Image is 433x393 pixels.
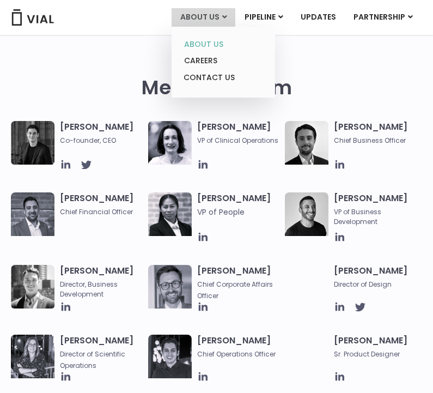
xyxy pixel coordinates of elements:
span: Chief Operations Officer [197,349,280,359]
img: Image of smiling woman named Amy [148,121,192,165]
h3: [PERSON_NAME] [334,192,417,227]
h3: [PERSON_NAME] [60,192,143,217]
a: ABOUT USMenu Toggle [172,8,235,27]
h3: [PERSON_NAME] [334,265,417,289]
span: Director of Scientific Operations [60,349,125,370]
a: PARTNERSHIPMenu Toggle [345,8,422,27]
img: A black and white photo of a man smiling. [285,192,328,236]
h3: [PERSON_NAME] [334,335,417,359]
span: Chief Business Officer [334,136,417,146]
img: Vial Logo [11,9,54,26]
span: Director of Design [334,280,417,289]
h3: [PERSON_NAME] [197,265,280,301]
span: Sr. Product Designer [334,349,417,359]
a: CONTACT US [175,69,271,87]
img: A black and white photo of a man in a suit holding a vial. [285,121,328,165]
img: Headshot of smiling man named Samir [11,192,54,236]
img: Catie [148,192,192,236]
img: A black and white photo of a man in a suit attending a Summit. [11,121,54,165]
img: Headshot of smiling man named Josh [148,335,192,378]
img: Headshot of smiling woman named Sarah [11,335,54,378]
img: A black and white photo of a smiling man in a suit at ARVO 2023. [11,265,54,309]
h3: [PERSON_NAME] [60,121,143,146]
span: VP of People [197,207,280,217]
a: ABOUT US [175,36,271,53]
h3: [PERSON_NAME] [60,265,143,299]
a: PIPELINEMenu Toggle [236,8,291,27]
h3: [PERSON_NAME] [197,121,280,146]
a: CAREERS [175,52,271,69]
img: Paolo-M [148,265,192,309]
span: Chief Financial Officer [60,207,143,217]
a: UPDATES [292,8,344,27]
h2: Meet Our Team [142,76,292,99]
h3: [PERSON_NAME] [197,192,280,231]
img: Brennan [285,335,328,378]
span: Director, Business Development [60,280,143,299]
h3: [PERSON_NAME] [197,335,280,359]
span: VP of Business Development [334,207,417,227]
span: Co-founder, CEO [60,136,143,146]
h3: [PERSON_NAME] [334,121,417,146]
img: Headshot of smiling man named Albert [285,265,328,309]
span: Chief Corporate Affairs Officer [197,280,273,300]
h3: [PERSON_NAME] [60,335,143,371]
span: VP of Clinical Operations [197,136,280,146]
